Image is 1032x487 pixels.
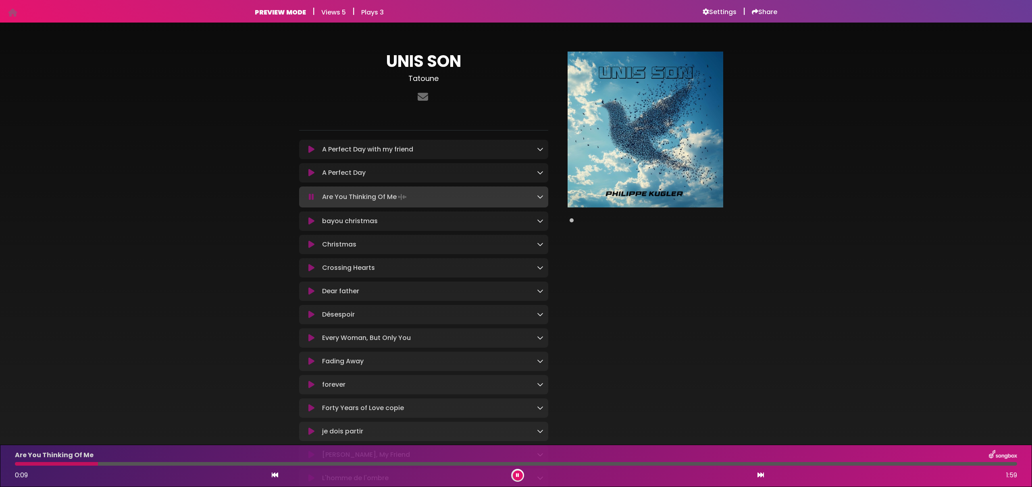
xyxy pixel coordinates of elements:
[322,427,363,436] p: je dois partir
[322,145,413,154] p: A Perfect Day with my friend
[15,470,28,480] span: 0:09
[299,74,548,83] h3: Tatoune
[322,191,408,203] p: Are You Thinking Of Me
[255,8,306,16] h6: PREVIEW MODE
[322,263,375,273] p: Crossing Hearts
[322,310,355,319] p: Désespoir
[15,450,94,460] p: Are You Thinking Of Me
[321,8,346,16] h6: Views 5
[989,450,1017,460] img: songbox-logo-white.png
[299,52,548,71] h1: UNIS SON
[322,403,404,413] p: Forty Years of Love copie
[322,240,356,249] p: Christmas
[322,286,359,296] p: Dear father
[743,6,745,16] h5: |
[703,8,737,16] a: Settings
[322,356,364,366] p: Fading Away
[361,8,384,16] h6: Plays 3
[322,333,411,343] p: Every Woman, But Only You
[322,216,378,226] p: bayou christmas
[312,6,315,16] h5: |
[568,52,723,207] img: Main Media
[322,380,345,390] p: forever
[752,8,777,16] a: Share
[1006,470,1017,480] span: 1:59
[397,191,408,203] img: waveform4.gif
[352,6,355,16] h5: |
[322,168,366,178] p: A Perfect Day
